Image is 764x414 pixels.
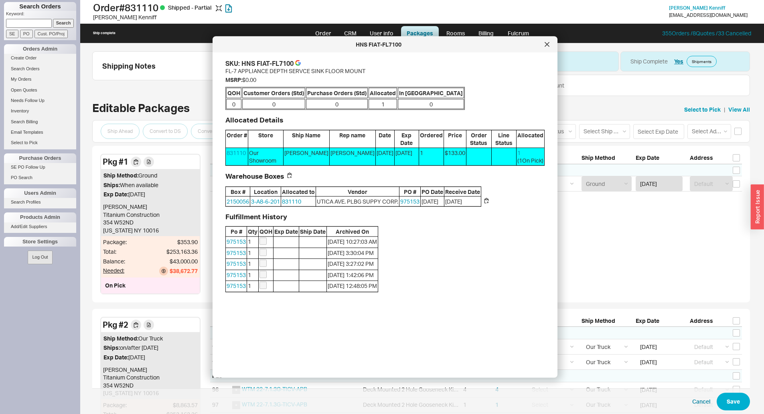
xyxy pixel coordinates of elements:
a: Open Quotes [4,86,76,94]
h1: Order # 831110 [93,2,384,13]
h3: Warehouse Boxes [225,173,284,180]
div: Shipping Notes [102,61,503,70]
a: Shipments [687,56,717,67]
a: 831110 [227,149,246,156]
div: P22 [212,329,222,337]
button: Yes [674,57,683,65]
a: Billing [472,26,500,41]
a: 3-A8-6-201 [251,198,280,205]
a: My Orders [4,75,76,84]
span: Convert to DS [150,126,181,136]
button: Convert to DS [143,124,188,139]
a: User info [364,26,399,41]
span: [DATE] 12:48:05 PM [327,281,378,292]
div: Ship complete [93,31,116,35]
span: Box # [226,187,250,196]
span: Location [250,187,281,196]
span: Qty [247,227,258,237]
span: [DATE] 10:27:03 AM [327,237,378,247]
span: $0.00 [242,76,256,83]
button: 4 [495,385,499,394]
span: Convert to STD [198,126,232,136]
a: 1 [517,149,521,156]
span: Date [376,130,394,147]
span: 0 [398,99,464,109]
div: P33 [212,166,222,174]
div: Pkg # 2 [103,319,128,330]
div: on/after [DATE] [103,344,197,352]
button: Save [717,393,750,410]
span: Save [727,397,740,406]
span: QOH [259,227,273,237]
div: [PERSON_NAME] Kenniff [93,13,384,21]
span: [PERSON_NAME] Titanium Construction 354 W52ND [US_STATE] NY 10016 [103,203,160,234]
span: Allocated to [281,187,316,196]
span: Price [444,130,466,147]
div: P23 [212,372,222,380]
span: Vendor [316,187,399,196]
div: HNS FIAT-FL7100 [217,41,541,49]
div: Balance: [103,257,127,265]
button: Cancel [692,398,710,406]
span: QOH [226,88,241,98]
span: Ship Name [284,130,329,147]
div: On Pick [105,281,196,290]
span: [DATE] [421,197,444,206]
a: Email Templates [4,128,76,137]
span: Order Status [466,130,491,147]
a: 975153 [227,249,246,256]
div: 94 [210,339,230,354]
div: Package: [103,238,127,246]
span: Exp Date [395,130,419,147]
a: View All [728,106,750,114]
div: Ground [103,171,197,179]
span: Exp Date: [103,354,128,361]
span: FL-7 APPLIANCE DEPTH SERVCE SINK FLOOR MOUNT [225,67,365,74]
a: 975153 [227,282,246,289]
div: Products Admin [4,212,76,222]
div: 95 [210,355,230,369]
span: Ships: [103,182,120,188]
span: 1 [247,270,258,281]
input: Select Exp Date [633,124,684,139]
a: 975153 [400,198,419,205]
span: [DATE] 3:27:02 PM [327,259,378,270]
a: CRM [338,26,362,41]
span: 1 [369,99,397,109]
span: Receive Date [444,187,481,196]
span: Allocated [369,88,397,98]
span: [DATE] 3:30:04 PM [327,248,378,259]
div: Store Settings [4,237,76,247]
button: Ship Ahead [101,124,140,139]
span: Ship Method: [103,172,138,179]
a: WTM 22-7.1.3G-TICV-APB [242,385,307,392]
div: 103 [210,176,230,191]
h3: Allocated Details [225,116,545,124]
a: 355Orders /8Quotes /33 Cancelled [662,30,751,37]
div: Address [688,154,742,164]
h3: Fulfillment History [225,213,545,220]
a: Search Billing [4,118,76,126]
div: HNS FIAT-FL7100 [241,59,294,68]
div: Total: [103,248,127,256]
a: Inventory [4,107,76,115]
span: Order # [226,130,248,147]
div: $43,000.00 [170,257,198,265]
span: PO # [399,187,420,196]
span: Ordered [419,130,444,147]
a: Select to Pick [4,139,76,147]
input: SE [6,30,18,38]
a: Order [310,26,337,41]
span: [PERSON_NAME] Kenniff [669,5,725,11]
div: When available [103,181,197,189]
div: Ship Complete [630,57,668,65]
span: Line Status [492,130,517,147]
a: Packages [401,26,439,41]
span: Needs Follow Up [11,98,45,103]
span: Our Showroom [248,148,283,165]
span: | [724,106,725,114]
div: $353.90 [177,238,198,246]
div: Pkg # 1 [103,156,128,167]
span: [PERSON_NAME] [330,148,375,165]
